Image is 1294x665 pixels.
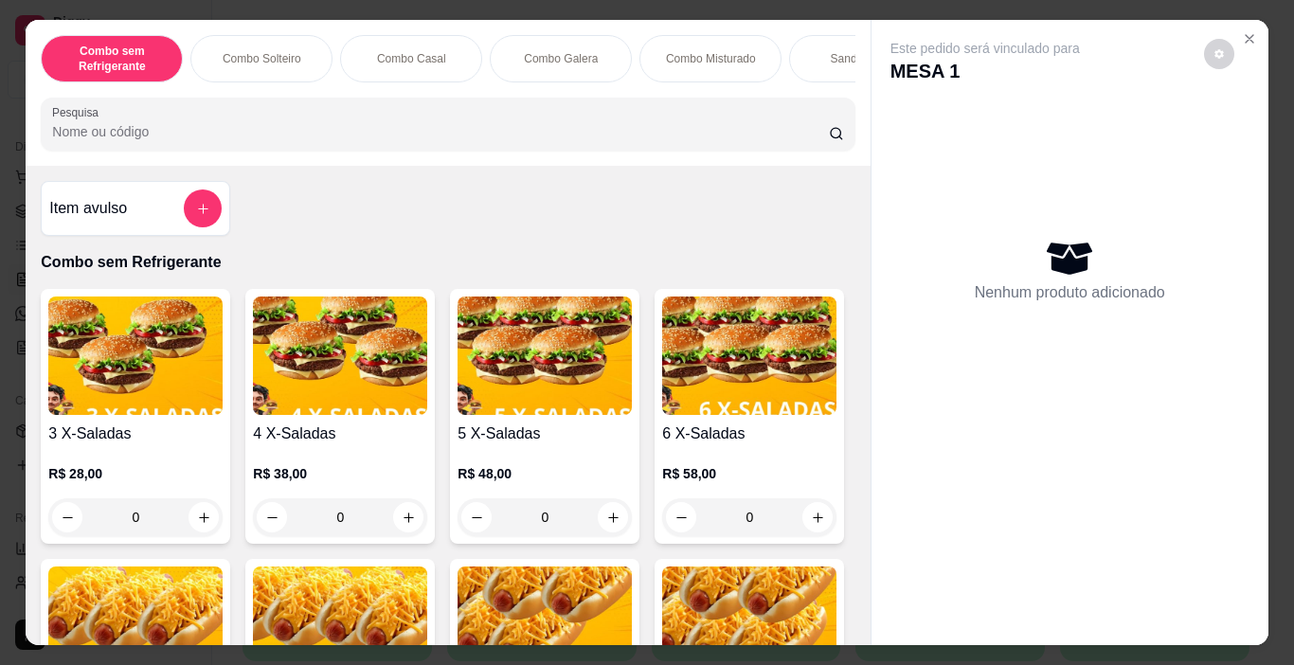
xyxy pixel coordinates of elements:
p: Combo sem Refrigerante [41,251,854,274]
p: R$ 48,00 [458,464,632,483]
h4: 6 X-Saladas [662,422,836,445]
img: product-image [48,297,223,415]
img: product-image [662,297,836,415]
p: Combo sem Refrigerante [57,44,167,74]
button: decrease-product-quantity [461,502,492,532]
button: increase-product-quantity [802,502,833,532]
p: R$ 58,00 [662,464,836,483]
button: increase-product-quantity [598,502,628,532]
h4: 5 X-Saladas [458,422,632,445]
p: Este pedido será vinculado para [890,39,1080,58]
p: Combo Galera [524,51,598,66]
button: add-separate-item [184,189,222,227]
button: Close [1234,24,1265,54]
p: R$ 28,00 [48,464,223,483]
p: Combo Solteiro [223,51,301,66]
img: product-image [458,297,632,415]
button: decrease-product-quantity [52,502,82,532]
p: Combo Casal [377,51,446,66]
button: decrease-product-quantity [257,502,287,532]
img: product-image [253,297,427,415]
p: MESA 1 [890,58,1080,84]
p: Nenhum produto adicionado [975,281,1165,304]
label: Pesquisa [52,104,105,120]
p: R$ 38,00 [253,464,427,483]
h4: Item avulso [49,197,127,220]
input: Pesquisa [52,122,829,141]
button: increase-product-quantity [189,502,219,532]
h4: 3 X-Saladas [48,422,223,445]
p: Sanduíches [831,51,890,66]
button: decrease-product-quantity [666,502,696,532]
button: increase-product-quantity [393,502,423,532]
p: Combo Misturado [666,51,756,66]
button: decrease-product-quantity [1204,39,1234,69]
h4: 4 X-Saladas [253,422,427,445]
